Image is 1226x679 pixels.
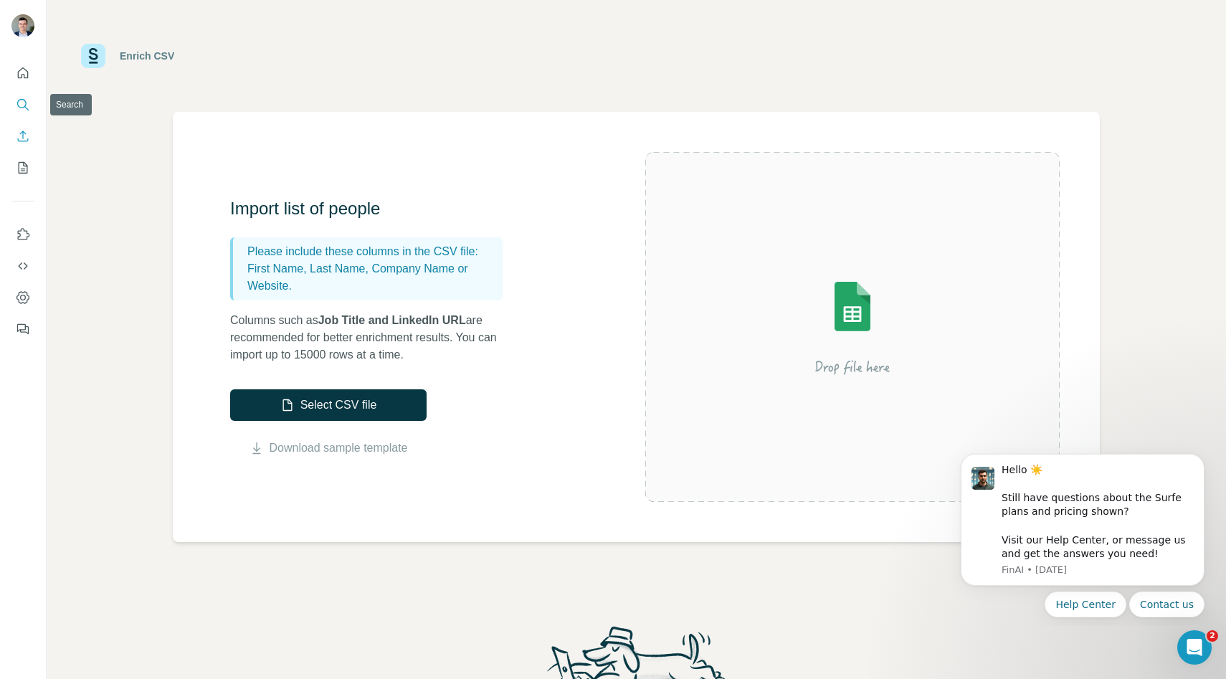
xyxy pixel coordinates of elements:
p: Columns such as are recommended for better enrichment results. You can import up to 15000 rows at... [230,312,517,364]
span: 2 [1207,630,1218,642]
span: Job Title and LinkedIn URL [318,314,466,326]
p: First Name, Last Name, Company Name or Website. [247,260,497,295]
p: Please include these columns in the CSV file: [247,243,497,260]
button: Use Surfe API [11,253,34,279]
button: My lists [11,155,34,181]
button: Enrich CSV [11,123,34,149]
button: Feedback [11,316,34,342]
a: Download sample template [270,440,408,457]
img: Avatar [11,14,34,37]
div: Enrich CSV [120,49,174,63]
button: Select CSV file [230,389,427,421]
button: Search [11,92,34,118]
iframe: Intercom notifications message [939,441,1226,626]
button: Download sample template [230,440,427,457]
iframe: Intercom live chat [1177,630,1212,665]
button: Dashboard [11,285,34,310]
button: Use Surfe on LinkedIn [11,222,34,247]
img: Surfe Illustration - Drop file here or select below [723,241,982,413]
button: Quick start [11,60,34,86]
img: Surfe Logo [81,44,105,68]
h3: Import list of people [230,197,517,220]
